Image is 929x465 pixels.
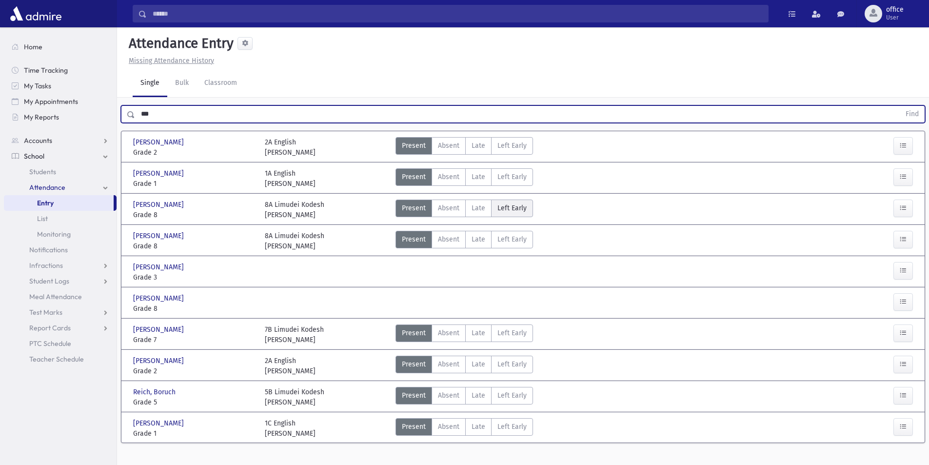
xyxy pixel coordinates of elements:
span: [PERSON_NAME] [133,324,186,335]
span: Absent [438,203,459,213]
span: Notifications [29,245,68,254]
a: List [4,211,117,226]
span: [PERSON_NAME] [133,293,186,303]
span: Time Tracking [24,66,68,75]
span: Present [402,359,426,369]
span: Accounts [24,136,52,145]
a: PTC Schedule [4,336,117,351]
span: Grade 2 [133,366,255,376]
div: AttTypes [395,387,533,407]
span: Student Logs [29,277,69,285]
span: Grade 3 [133,272,255,283]
span: Absent [438,359,459,369]
span: [PERSON_NAME] [133,137,186,147]
a: Bulk [167,70,197,97]
div: AttTypes [395,200,533,220]
a: Infractions [4,258,117,273]
span: Infractions [29,261,63,270]
span: Late [472,390,485,401]
span: Grade 1 [133,179,255,189]
span: Left Early [497,359,527,369]
a: My Tasks [4,78,117,94]
a: My Reports [4,109,117,125]
span: Late [472,141,485,151]
span: Late [472,203,485,213]
div: 7B Limudei Kodesh [PERSON_NAME] [265,324,324,345]
a: Test Marks [4,304,117,320]
span: office [886,6,904,14]
span: Late [472,422,485,432]
span: Report Cards [29,323,71,332]
button: Find [900,106,925,122]
span: Left Early [497,422,527,432]
div: 2A English [PERSON_NAME] [265,356,316,376]
a: Accounts [4,133,117,148]
span: My Tasks [24,81,51,90]
span: Present [402,390,426,401]
span: [PERSON_NAME] [133,262,186,272]
span: Left Early [497,234,527,244]
a: Attendance [4,180,117,195]
a: School [4,148,117,164]
span: Grade 2 [133,147,255,158]
span: [PERSON_NAME] [133,356,186,366]
span: Absent [438,172,459,182]
input: Search [147,5,768,22]
span: PTC Schedule [29,339,71,348]
div: 5B Limudei Kodesh [PERSON_NAME] [265,387,324,407]
span: Absent [438,422,459,432]
a: Entry [4,195,114,211]
span: Monitoring [37,230,71,239]
u: Missing Attendance History [129,57,214,65]
a: Time Tracking [4,62,117,78]
span: Grade 1 [133,428,255,439]
span: Left Early [497,390,527,401]
span: Left Early [497,328,527,338]
a: Monitoring [4,226,117,242]
span: [PERSON_NAME] [133,231,186,241]
span: Test Marks [29,308,62,317]
span: User [886,14,904,21]
span: Entry [37,199,54,207]
span: Late [472,172,485,182]
span: Present [402,234,426,244]
div: AttTypes [395,137,533,158]
span: Meal Attendance [29,292,82,301]
span: Present [402,172,426,182]
div: AttTypes [395,168,533,189]
span: Teacher Schedule [29,355,84,364]
a: Students [4,164,117,180]
a: Classroom [197,70,245,97]
a: Home [4,39,117,55]
img: AdmirePro [8,4,64,23]
span: Grade 5 [133,397,255,407]
span: Reich, Boruch [133,387,178,397]
a: My Appointments [4,94,117,109]
span: School [24,152,44,161]
a: Report Cards [4,320,117,336]
span: Absent [438,141,459,151]
div: 1A English [PERSON_NAME] [265,168,316,189]
span: Grade 8 [133,303,255,314]
div: AttTypes [395,418,533,439]
span: [PERSON_NAME] [133,200,186,210]
span: Grade 8 [133,210,255,220]
span: List [37,214,48,223]
span: Present [402,328,426,338]
span: Late [472,234,485,244]
div: 8A Limudei Kodesh [PERSON_NAME] [265,231,324,251]
a: Single [133,70,167,97]
span: Attendance [29,183,65,192]
span: Students [29,167,56,176]
h5: Attendance Entry [125,35,234,52]
div: 8A Limudei Kodesh [PERSON_NAME] [265,200,324,220]
div: 2A English [PERSON_NAME] [265,137,316,158]
span: Home [24,42,42,51]
div: AttTypes [395,356,533,376]
div: 1C English [PERSON_NAME] [265,418,316,439]
a: Missing Attendance History [125,57,214,65]
div: AttTypes [395,231,533,251]
span: Late [472,328,485,338]
a: Notifications [4,242,117,258]
span: Left Early [497,172,527,182]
